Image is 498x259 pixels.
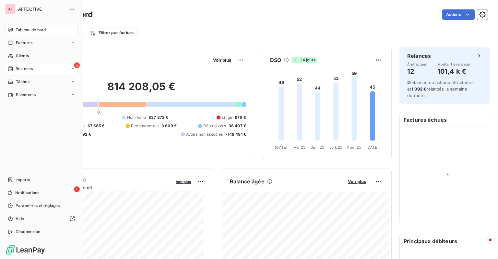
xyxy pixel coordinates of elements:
[5,4,16,14] div: AF
[15,190,39,196] span: Notifications
[85,28,138,38] button: Filtrer par facture
[407,52,431,60] h6: Relances
[16,229,41,235] span: Déconnexion
[230,178,265,185] h6: Balance âgée
[442,9,475,20] button: Actions
[291,57,317,63] span: -14 jours
[226,131,246,137] span: -148 491 €
[293,145,305,150] tspan: Mai 25
[222,115,232,120] span: Litige
[329,145,342,150] tspan: Juil. 25
[127,115,146,120] span: Non-échu
[97,109,100,115] span: 0
[411,86,426,92] span: 1 092 €
[88,123,104,129] span: 67 585 €
[186,131,223,137] span: Avoirs non associés
[5,245,45,255] img: Logo LeanPay
[400,112,490,128] h6: Factures échues
[74,62,80,68] span: 5
[37,80,246,100] h2: 814 208,05 €
[213,57,231,63] span: Voir plus
[131,123,159,129] span: Recouvrement
[229,123,246,129] span: 36 407 €
[176,179,191,184] span: Voir plus
[18,6,65,12] span: AFFECTIVE
[16,177,30,183] span: Imports
[16,66,33,72] span: Relances
[16,216,24,222] span: Aide
[16,40,32,46] span: Factures
[174,179,193,184] button: Voir plus
[407,80,474,98] span: relances ou actions effectuées et relancés la semaine dernière.
[407,80,410,85] span: 2
[476,237,492,253] iframe: Intercom live chat
[347,145,361,150] tspan: Août 25
[16,203,60,209] span: Paramètres et réglages
[37,184,171,191] span: Chiffre d'affaires mensuel
[235,115,246,120] span: 678 €
[16,53,29,59] span: Clients
[407,62,427,66] span: À effectuer
[211,57,233,63] button: Voir plus
[148,115,168,120] span: 837 372 €
[16,79,30,85] span: Tâches
[346,179,368,184] button: Voir plus
[311,145,324,150] tspan: Juin 25
[366,145,379,150] tspan: [DATE]
[203,123,226,129] span: Débit divers
[437,62,470,66] span: Montant à relancer
[16,27,46,33] span: Tableau de bord
[437,66,470,77] h4: 101,4 k €
[161,123,177,129] span: 3 609 €
[400,233,490,249] h6: Principaux débiteurs
[5,214,77,224] a: Aide
[275,145,287,150] tspan: [DATE]
[407,66,427,77] h4: 12
[74,186,80,192] span: 1
[16,92,36,98] span: Paiements
[348,179,366,184] span: Voir plus
[270,56,281,64] h6: DSO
